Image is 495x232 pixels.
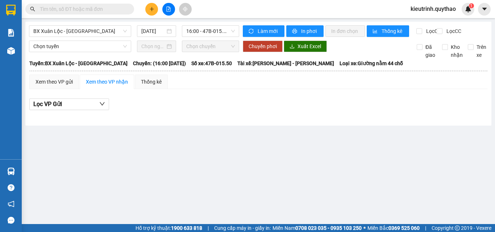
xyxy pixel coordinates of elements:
strong: 0369 525 060 [388,225,420,231]
span: sync [249,29,255,34]
span: question-circle [8,184,14,191]
span: Thống kê [382,27,403,35]
span: Lọc VP Gửi [33,100,62,109]
span: down [99,101,105,107]
span: plus [149,7,154,12]
span: Chuyến: (16:00 [DATE]) [133,59,186,67]
span: 1 [470,3,473,8]
button: downloadXuất Excel [284,41,327,52]
span: aim [183,7,188,12]
button: aim [179,3,192,16]
div: Xem theo VP nhận [86,78,128,86]
span: notification [8,201,14,207]
div: Xem theo VP gửi [36,78,73,86]
button: file-add [162,3,175,16]
span: Chọn tuyến [33,41,127,52]
img: logo-vxr [6,5,16,16]
span: Lọc CC [444,27,462,35]
button: In đơn chọn [325,25,365,37]
img: icon-new-feature [465,6,471,12]
span: Kho nhận [448,43,466,59]
input: Tìm tên, số ĐT hoặc mã đơn [40,5,125,13]
input: 13/08/2025 [141,27,165,35]
span: Đã giao [423,43,438,59]
span: Tài xế: [PERSON_NAME] - [PERSON_NAME] [237,59,334,67]
span: file-add [166,7,171,12]
span: printer [292,29,298,34]
img: warehouse-icon [7,168,15,175]
span: bar-chart [373,29,379,34]
button: plus [145,3,158,16]
button: bar-chartThống kê [367,25,409,37]
strong: 0708 023 035 - 0935 103 250 [295,225,362,231]
span: Hỗ trợ kỹ thuật: [136,224,202,232]
span: Chọn chuyến [186,41,235,52]
b: Tuyến: BX Xuân Lộc - [GEOGRAPHIC_DATA] [29,60,128,66]
sup: 1 [469,3,474,8]
span: copyright [455,225,460,231]
span: kieutrinh.quythao [405,4,462,13]
span: Loại xe: Giường nằm 44 chỗ [340,59,403,67]
span: caret-down [481,6,488,12]
button: printerIn phơi [286,25,324,37]
img: warehouse-icon [7,47,15,55]
span: BX Xuân Lộc - BX Sơn Hoà [33,26,127,37]
strong: 1900 633 818 [171,225,202,231]
span: In phơi [301,27,318,35]
button: caret-down [478,3,491,16]
span: Lọc CR [423,27,442,35]
button: syncLàm mới [243,25,284,37]
span: Miền Bắc [367,224,420,232]
input: Chọn ngày [141,42,165,50]
span: 16:00 - 47B-015.50 [186,26,235,37]
div: Thống kê [141,78,162,86]
span: | [425,224,426,232]
img: solution-icon [7,29,15,37]
span: | [208,224,209,232]
button: Lọc VP Gửi [29,98,109,110]
span: Cung cấp máy in - giấy in: [214,224,271,232]
span: Miền Nam [273,224,362,232]
span: Số xe: 47B-015.50 [191,59,232,67]
span: Làm mới [258,27,279,35]
button: Chuyển phơi [243,41,283,52]
span: search [30,7,35,12]
span: message [8,217,14,224]
span: ⚪️ [363,227,366,229]
span: Trên xe [474,43,489,59]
